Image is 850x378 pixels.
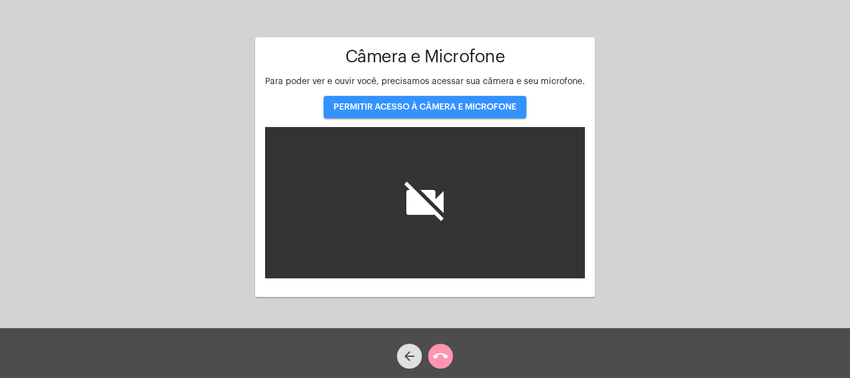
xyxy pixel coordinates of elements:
[400,177,450,227] i: videocam_off
[433,349,448,364] mat-icon: call_end
[265,47,585,67] h1: Câmera e Microfone
[334,103,516,111] span: PERMITIR ACESSO À CÂMERA E MICROFONE
[324,96,526,118] button: PERMITIR ACESSO À CÂMERA E MICROFONE
[265,77,585,86] span: Para poder ver e ouvir você, precisamos acessar sua câmera e seu microfone.
[402,349,417,364] mat-icon: arrow_back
